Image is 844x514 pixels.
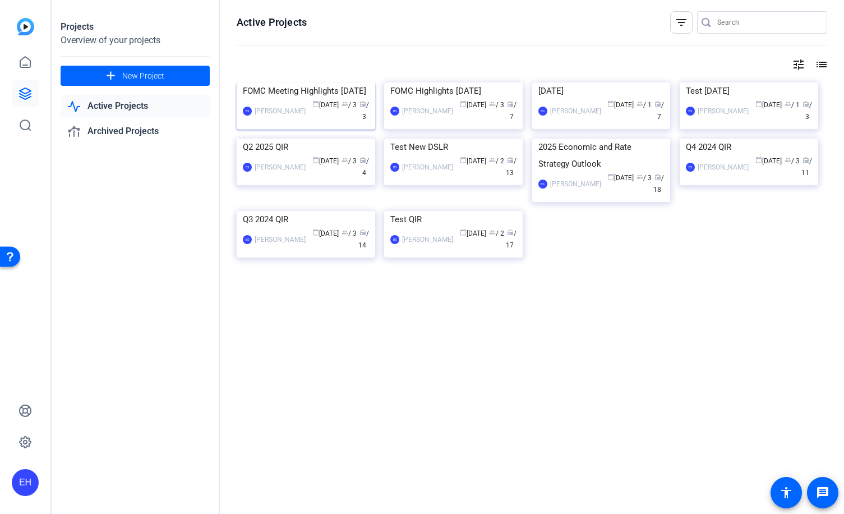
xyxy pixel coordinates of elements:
span: [DATE] [607,101,634,109]
span: / 1 [785,101,800,109]
div: [PERSON_NAME] [255,105,306,117]
span: [DATE] [460,157,486,165]
mat-icon: add [104,69,118,83]
div: Overview of your projects [61,34,210,47]
span: radio [507,157,514,163]
a: Active Projects [61,95,210,118]
span: group [637,100,643,107]
span: calendar_today [312,100,319,107]
div: BS [538,107,547,116]
span: [DATE] [755,157,782,165]
div: Test [DATE] [686,82,812,99]
span: calendar_today [312,157,319,163]
div: [PERSON_NAME] [698,105,749,117]
div: [PERSON_NAME] [550,105,601,117]
span: / 4 [359,157,369,177]
span: / 3 [359,101,369,121]
span: group [489,100,496,107]
span: / 3 [803,101,812,121]
mat-icon: filter_list [675,16,688,29]
span: group [342,229,348,236]
div: [PERSON_NAME] [698,162,749,173]
span: / 3 [342,101,357,109]
div: 2025 Economic and Rate Strategy Outlook [538,139,665,172]
span: calendar_today [607,173,614,180]
span: / 3 [342,230,357,237]
span: [DATE] [460,101,486,109]
span: calendar_today [607,100,614,107]
span: group [342,100,348,107]
span: radio [507,100,514,107]
span: / 18 [653,174,664,194]
div: BS [243,235,252,244]
button: New Project [61,66,210,86]
span: / 3 [342,157,357,165]
div: BS [243,163,252,172]
span: [DATE] [607,174,634,182]
span: group [785,157,791,163]
span: [DATE] [460,230,486,237]
img: blue-gradient.svg [17,18,34,35]
div: [PERSON_NAME] [402,234,453,245]
span: calendar_today [460,100,467,107]
span: radio [654,100,661,107]
div: [PERSON_NAME] [402,105,453,117]
mat-icon: message [816,486,829,499]
span: / 1 [637,101,652,109]
mat-icon: list [814,58,827,71]
span: radio [803,100,809,107]
span: New Project [122,70,164,82]
div: [DATE] [538,82,665,99]
div: BS [686,107,695,116]
span: / 17 [506,230,516,249]
mat-icon: accessibility [780,486,793,499]
div: BS [686,163,695,172]
span: group [489,157,496,163]
div: Projects [61,20,210,34]
span: [DATE] [755,101,782,109]
div: EH [12,469,39,496]
div: Test QIR [390,211,516,228]
mat-icon: tune [792,58,805,71]
span: [DATE] [312,101,339,109]
div: Q3 2024 QIR [243,211,369,228]
div: [PERSON_NAME] [402,162,453,173]
div: Q2 2025 QIR [243,139,369,155]
span: [DATE] [312,230,339,237]
span: calendar_today [460,229,467,236]
span: / 3 [637,174,652,182]
span: / 2 [489,230,504,237]
span: radio [654,173,661,180]
span: calendar_today [755,157,762,163]
span: [DATE] [312,157,339,165]
span: group [785,100,791,107]
div: Test New DSLR [390,139,516,155]
h1: Active Projects [237,16,307,29]
div: FOMC Meeting Highlights [DATE] [243,82,369,99]
div: [PERSON_NAME] [255,234,306,245]
span: calendar_today [755,100,762,107]
div: [PERSON_NAME] [255,162,306,173]
span: / 13 [506,157,516,177]
input: Search [717,16,818,29]
span: / 2 [489,157,504,165]
span: group [637,173,643,180]
div: Q4 2024 QIR [686,139,812,155]
span: calendar_today [312,229,319,236]
div: BS [390,235,399,244]
div: FOMC Highlights [DATE] [390,82,516,99]
span: / 14 [358,230,369,249]
span: radio [359,229,366,236]
div: [PERSON_NAME] [550,178,601,190]
span: calendar_today [460,157,467,163]
div: BS [243,107,252,116]
span: / 3 [489,101,504,109]
span: radio [507,229,514,236]
span: group [342,157,348,163]
span: radio [359,157,366,163]
span: / 7 [507,101,516,121]
span: / 3 [785,157,800,165]
div: BS [390,107,399,116]
span: / 11 [801,157,812,177]
div: BS [538,180,547,189]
